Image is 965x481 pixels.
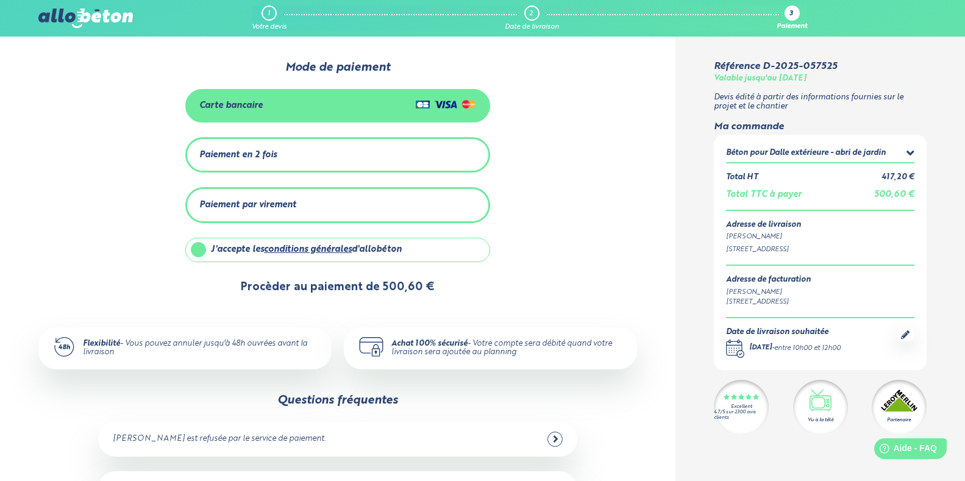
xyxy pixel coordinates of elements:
a: 1 Votre devis [252,5,287,31]
div: Votre devis [252,23,287,31]
div: - [749,343,841,354]
div: [PERSON_NAME] est refusée par le service de paiement. [113,435,326,444]
div: Paiement par virement [199,200,296,210]
div: 417,20 € [881,173,914,182]
button: Procèder au paiement de 500,60 € [229,272,447,303]
div: [PERSON_NAME] [726,287,811,298]
div: 1 [268,10,270,18]
iframe: Help widget launcher [856,433,952,468]
div: Paiement [777,23,807,31]
div: Référence D-2025-057525 [714,61,837,72]
img: allobéton [38,9,132,28]
div: entre 10h00 et 12h00 [774,343,841,354]
div: Mode de paiement [158,61,518,74]
strong: Achat 100% sécurisé [391,340,468,347]
div: Paiement en 2 fois [199,150,277,160]
div: Vu à la télé [808,416,833,424]
div: Béton pour Dalle extérieure - abri de jardin [726,149,886,158]
div: 2 [529,10,533,18]
div: - Votre compte sera débité quand votre livraison sera ajoutée au planning [391,340,622,357]
a: 3 Paiement [777,5,807,31]
summary: Béton pour Dalle extérieure - abri de jardin [726,147,914,162]
div: [PERSON_NAME] [726,232,914,242]
p: Devis édité à partir des informations fournies sur le projet et le chantier [714,93,926,111]
div: [DATE] [749,343,772,354]
div: Adresse de facturation [726,276,811,285]
img: Cartes de crédit [416,97,476,112]
div: 4.7/5 sur 2300 avis clients [714,410,769,421]
div: - Vous pouvez annuler jusqu'à 48h ouvrées avant la livraison [83,340,317,357]
div: Excellent [731,404,752,410]
div: Partenaire [887,416,911,424]
div: [STREET_ADDRESS] [726,297,811,307]
div: Date de livraison [505,23,559,31]
a: 2 Date de livraison [505,5,559,31]
div: Date de livraison souhaitée [726,328,841,337]
div: [STREET_ADDRESS] [726,244,914,255]
div: Ma commande [714,121,926,132]
div: Adresse de livraison [726,221,914,230]
div: 3 [789,10,793,18]
div: Total TTC à payer [726,190,802,200]
div: Total HT [726,173,758,182]
div: Carte bancaire [199,101,263,111]
span: 500,60 € [874,190,914,199]
div: J'accepte les d'allobéton [211,244,402,255]
div: Questions fréquentes [277,394,398,407]
strong: Flexibilité [83,340,120,347]
a: conditions générales [264,245,352,254]
div: Valable jusqu'au [DATE] [714,74,807,84]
